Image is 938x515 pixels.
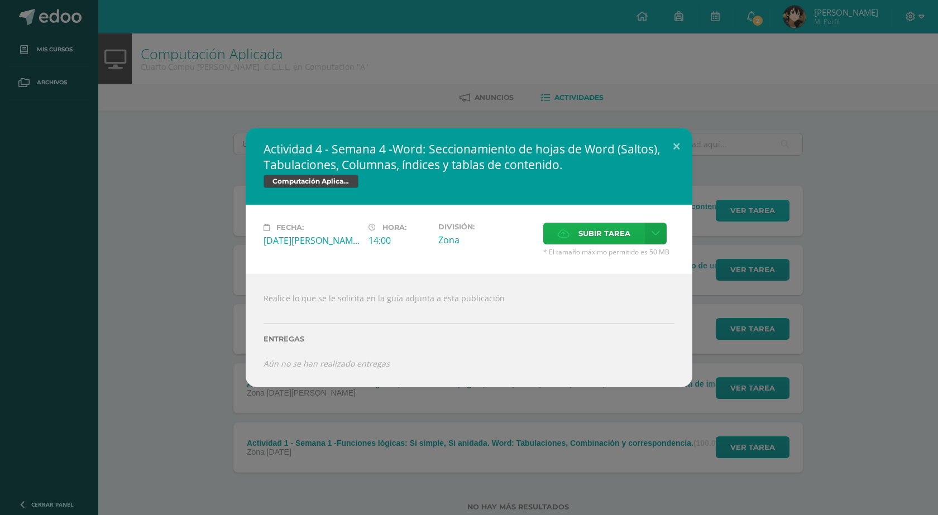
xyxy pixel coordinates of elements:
div: Zona [438,234,534,246]
button: Close (Esc) [661,128,692,166]
div: [DATE][PERSON_NAME] [264,234,360,247]
div: 14:00 [368,234,429,247]
h2: Actividad 4 - Semana 4 -Word: Seccionamiento de hojas de Word (Saltos), Tabulaciones, Columnas, í... [264,141,674,172]
i: Aún no se han realizado entregas [264,358,390,369]
span: Computación Aplicada [264,175,358,188]
label: Entregas [264,335,674,343]
label: División: [438,223,534,231]
span: Fecha: [276,223,304,232]
span: Hora: [382,223,406,232]
span: Subir tarea [578,223,630,244]
div: Realice lo que se le solicita en la guía adjunta a esta publicación [246,275,692,387]
span: * El tamaño máximo permitido es 50 MB [543,247,674,257]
